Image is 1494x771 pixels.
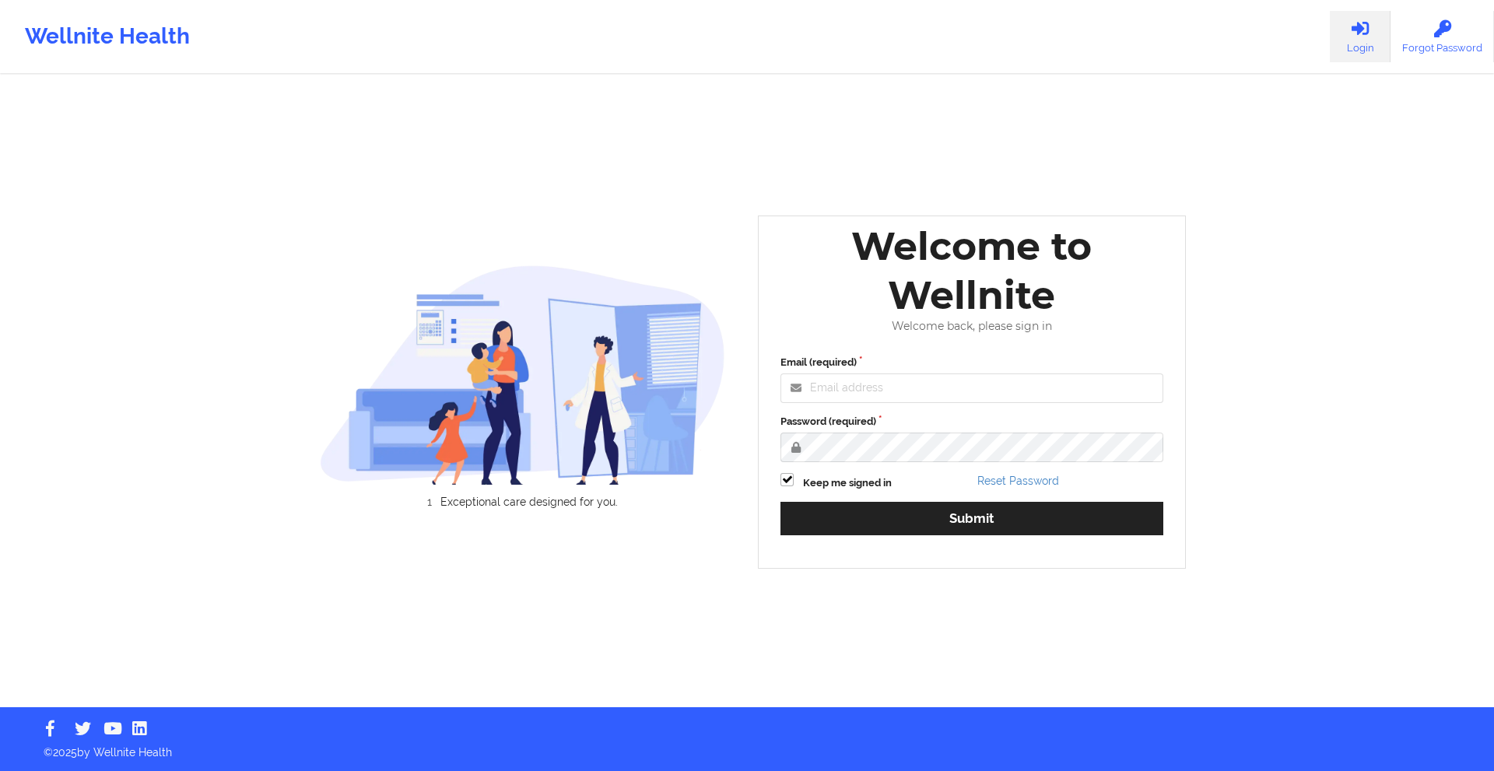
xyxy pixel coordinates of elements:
[1391,11,1494,62] a: Forgot Password
[770,320,1174,333] div: Welcome back, please sign in
[333,496,725,508] li: Exceptional care designed for you.
[780,373,1163,403] input: Email address
[780,355,1163,370] label: Email (required)
[320,265,726,485] img: wellnite-auth-hero_200.c722682e.png
[780,414,1163,429] label: Password (required)
[33,734,1461,760] p: © 2025 by Wellnite Health
[977,475,1059,487] a: Reset Password
[1330,11,1391,62] a: Login
[803,475,892,491] label: Keep me signed in
[780,502,1163,535] button: Submit
[770,222,1174,320] div: Welcome to Wellnite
